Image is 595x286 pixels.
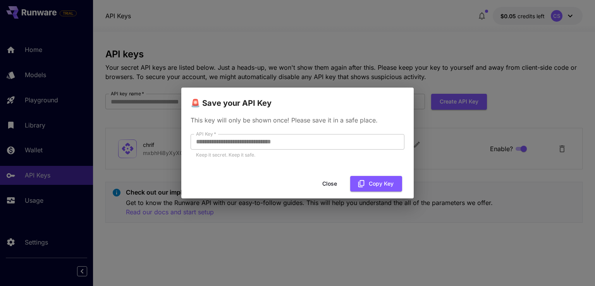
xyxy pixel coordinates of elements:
h2: 🚨 Save your API Key [181,88,414,109]
p: Keep it secret. Keep it safe. [196,151,399,159]
button: Copy Key [350,176,402,192]
label: API Key [196,131,216,137]
button: Close [312,176,347,192]
p: This key will only be shown once! Please save it in a safe place. [191,115,404,125]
